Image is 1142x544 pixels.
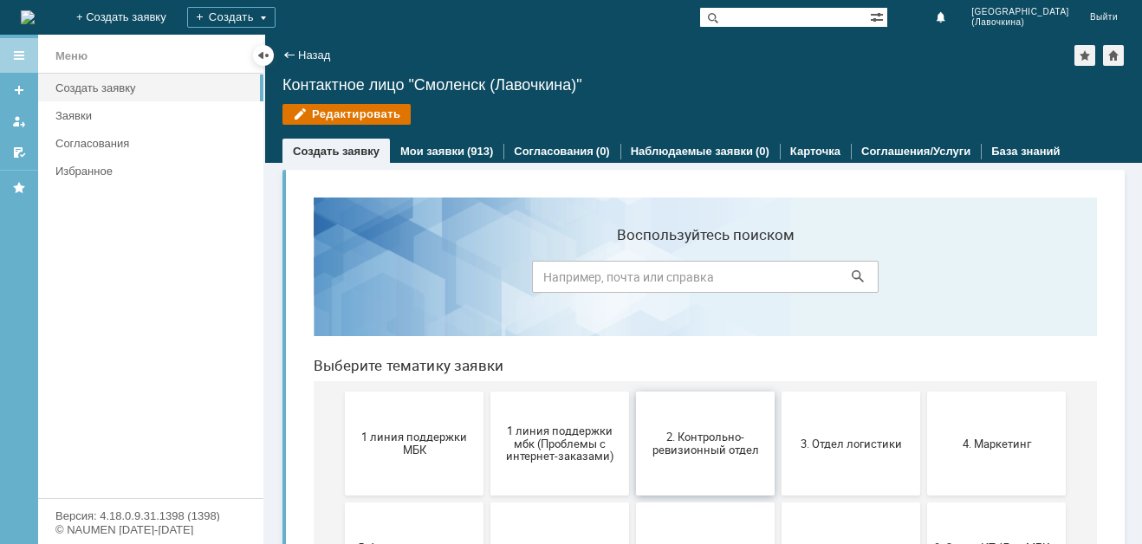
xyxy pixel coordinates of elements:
[21,10,35,24] img: logo
[627,208,766,312] button: 4. Маркетинг
[487,475,615,488] span: Отдел-ИТ (Офис)
[633,253,761,266] span: 4. Маркетинг
[633,358,761,384] span: 9. Отдел-ИТ (Для МБК и Пекарни)
[49,74,260,101] a: Создать заявку
[5,107,33,135] a: Мои заявки
[49,130,260,157] a: Согласования
[21,10,35,24] a: Перейти на домашнюю страницу
[514,145,594,158] a: Согласования
[196,475,324,488] span: Отдел ИТ (1С)
[50,475,178,488] span: Бухгалтерия (для мбк)
[991,145,1060,158] a: База знаний
[482,319,620,423] button: 8. Отдел качества
[49,102,260,129] a: Заявки
[487,253,615,266] span: 3. Отдел логистики
[5,139,33,166] a: Мои согласования
[756,145,769,158] div: (0)
[336,319,475,423] button: 7. Служба безопасности
[341,364,470,377] span: 7. Служба безопасности
[232,42,579,60] label: Воспользуйтесь поиском
[45,208,184,312] button: 1 линия поддержки МБК
[191,430,329,534] button: Отдел ИТ (1С)
[232,77,579,109] input: Например, почта или справка
[196,240,324,279] span: 1 линия поддержки мбк (Проблемы с интернет-заказами)
[861,145,970,158] a: Соглашения/Услуги
[971,17,1069,28] span: (Лавочкина)
[196,364,324,377] span: 6. Закупки
[336,430,475,534] button: Отдел-ИТ (Битрикс24 и CRM)
[633,475,761,488] span: Финансовый отдел
[55,46,88,67] div: Меню
[55,510,246,521] div: Версия: 4.18.0.9.31.1398 (1398)
[55,524,246,535] div: © NAUMEN [DATE]-[DATE]
[298,49,330,62] a: Назад
[282,76,1125,94] div: Контактное лицо "Смоленск (Лавочкина)"
[55,137,253,150] div: Согласования
[596,145,610,158] div: (0)
[482,208,620,312] button: 3. Отдел логистики
[341,469,470,495] span: Отдел-ИТ (Битрикс24 и CRM)
[487,364,615,377] span: 8. Отдел качества
[336,208,475,312] button: 2. Контрольно-ревизионный отдел
[1103,45,1124,66] div: Сделать домашней страницей
[55,165,234,178] div: Избранное
[45,319,184,423] button: 5. Административно-хозяйственный отдел
[55,81,253,94] div: Создать заявку
[627,319,766,423] button: 9. Отдел-ИТ (Для МБК и Пекарни)
[400,145,464,158] a: Мои заявки
[482,430,620,534] button: Отдел-ИТ (Офис)
[293,145,380,158] a: Создать заявку
[870,8,887,24] span: Расширенный поиск
[45,430,184,534] button: Бухгалтерия (для мбк)
[341,247,470,273] span: 2. Контрольно-ревизионный отдел
[631,145,753,158] a: Наблюдаемые заявки
[50,247,178,273] span: 1 линия поддержки МБК
[55,109,253,122] div: Заявки
[971,7,1069,17] span: [GEOGRAPHIC_DATA]
[191,319,329,423] button: 6. Закупки
[187,7,276,28] div: Создать
[14,173,797,191] header: Выберите тематику заявки
[627,430,766,534] button: Финансовый отдел
[1074,45,1095,66] div: Добавить в избранное
[790,145,840,158] a: Карточка
[191,208,329,312] button: 1 линия поддержки мбк (Проблемы с интернет-заказами)
[253,45,274,66] div: Скрыть меню
[5,76,33,104] a: Создать заявку
[467,145,493,158] div: (913)
[50,358,178,384] span: 5. Административно-хозяйственный отдел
